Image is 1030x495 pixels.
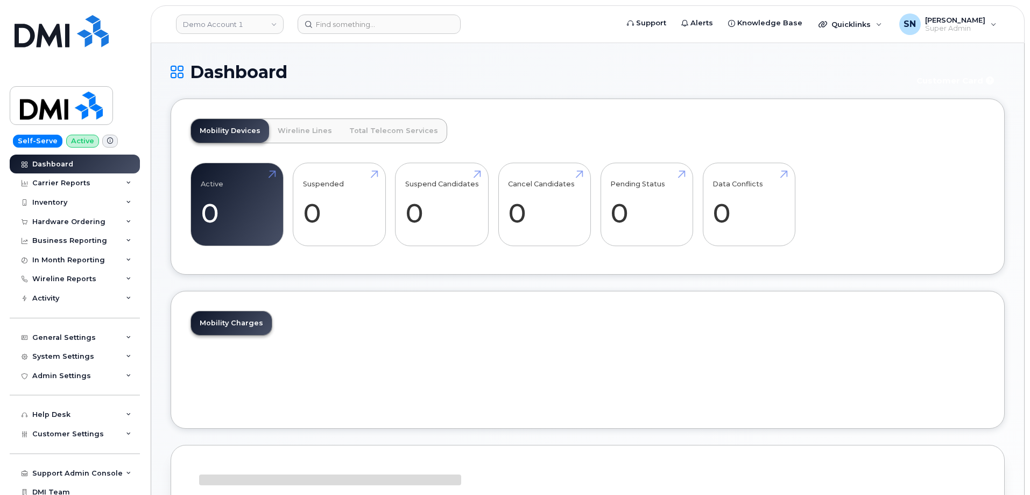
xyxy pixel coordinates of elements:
a: Wireline Lines [269,119,341,143]
a: Suspended 0 [303,169,376,240]
a: Total Telecom Services [341,119,447,143]
a: Mobility Devices [191,119,269,143]
a: Mobility Charges [191,311,272,335]
a: Pending Status 0 [610,169,683,240]
h1: Dashboard [171,62,902,81]
a: Active 0 [201,169,273,240]
a: Data Conflicts 0 [712,169,785,240]
a: Suspend Candidates 0 [405,169,479,240]
button: Customer Card [908,71,1005,90]
a: Cancel Candidates 0 [508,169,581,240]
